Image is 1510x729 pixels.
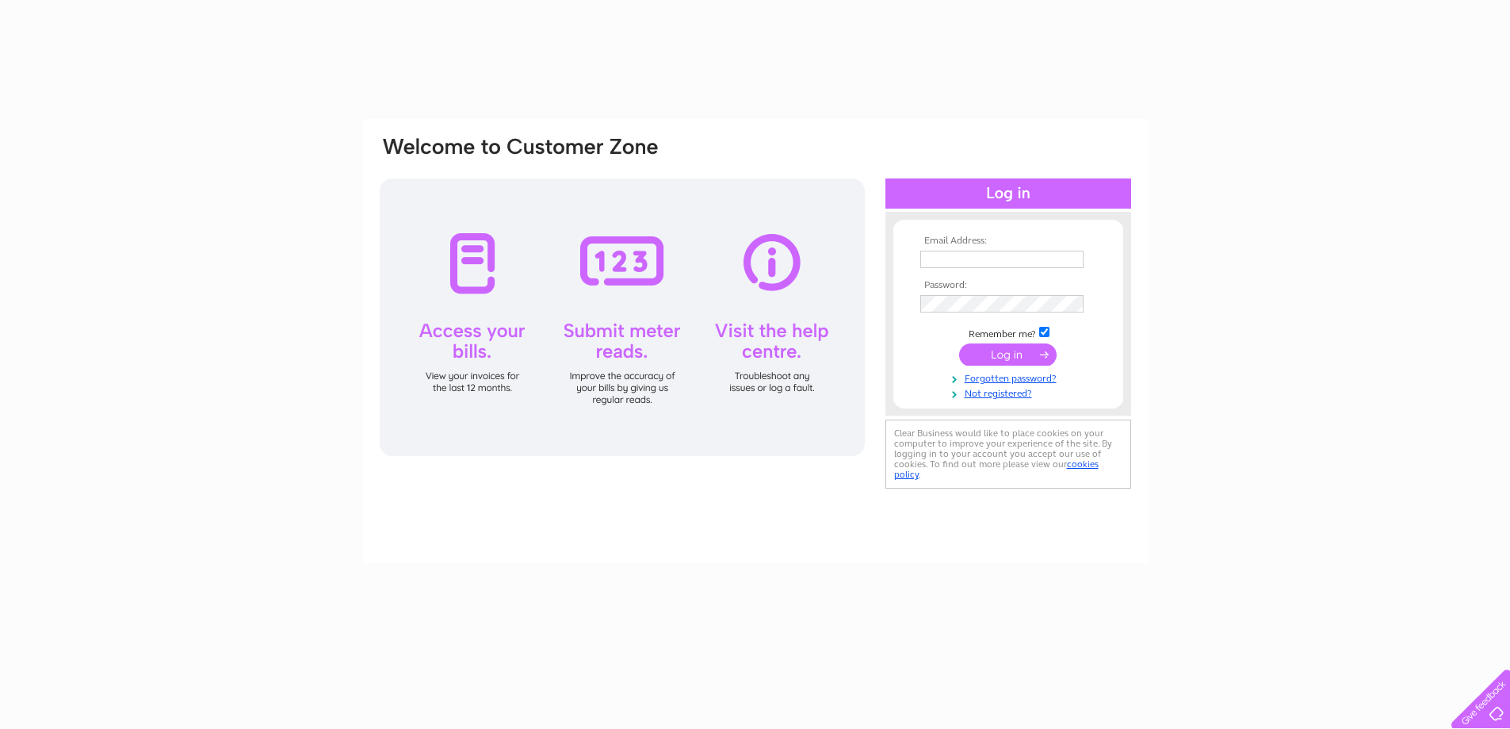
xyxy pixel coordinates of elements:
[885,420,1131,489] div: Clear Business would like to place cookies on your computer to improve your experience of the sit...
[894,459,1099,480] a: cookies policy
[916,324,1100,340] td: Remember me?
[920,370,1100,385] a: Forgotten password?
[920,385,1100,400] a: Not registered?
[916,280,1100,291] th: Password:
[959,343,1057,366] input: Submit
[916,236,1100,247] th: Email Address:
